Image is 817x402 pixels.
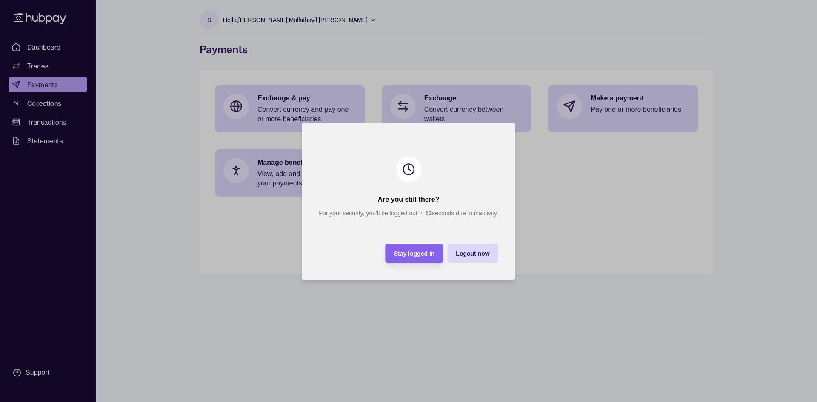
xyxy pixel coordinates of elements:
span: Logout now [456,250,489,257]
button: Stay logged in [386,244,443,263]
p: For your security, you’ll be logged out in seconds due to inactivity. [319,208,498,218]
button: Logout now [447,244,498,263]
strong: 53 [426,210,432,217]
h2: Are you still there? [378,195,440,204]
span: Stay logged in [394,250,435,257]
